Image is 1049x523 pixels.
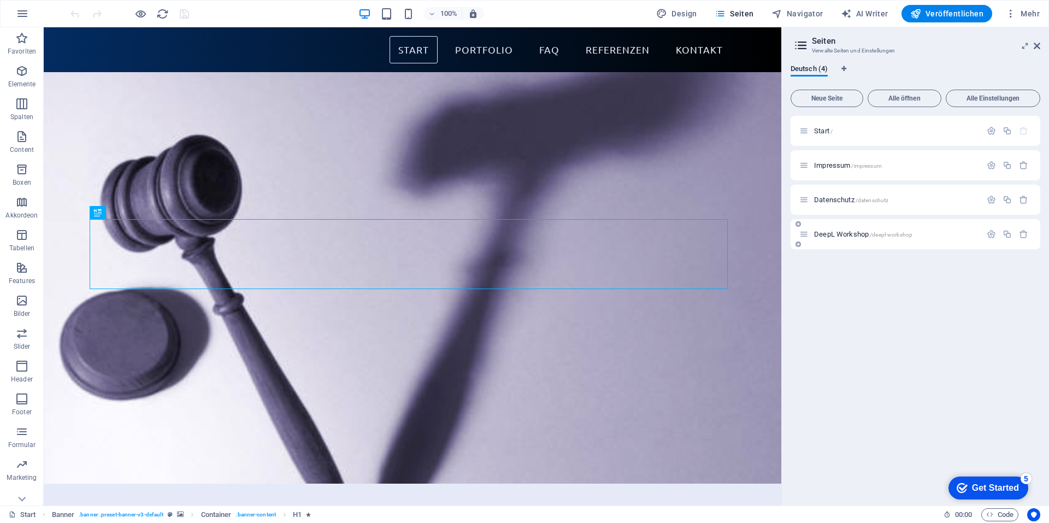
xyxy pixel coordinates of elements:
div: Entfernen [1019,161,1028,170]
p: Akkordeon [5,211,38,220]
p: Footer [12,408,32,416]
button: Neue Seite [791,90,863,107]
span: Design [656,8,697,19]
span: Deutsch (4) [791,62,828,78]
p: Marketing [7,473,37,482]
div: Einstellungen [987,126,996,136]
p: Favoriten [8,47,36,56]
span: AI Writer [841,8,888,19]
i: Element verfügt über einen Hintergrund [177,512,184,518]
div: Entfernen [1019,195,1028,204]
p: Spalten [10,113,33,121]
span: Klick zum Auswählen. Doppelklick zum Bearbeiten [293,508,302,521]
h2: Seiten [812,36,1040,46]
span: Klick, um Seite zu öffnen [814,161,882,169]
i: Dieses Element ist ein anpassbares Preset [168,512,173,518]
button: 100% [423,7,462,20]
div: Duplizieren [1003,195,1012,204]
nav: breadcrumb [52,508,311,521]
span: / [830,128,833,134]
div: Duplizieren [1003,126,1012,136]
button: Alle Einstellungen [946,90,1040,107]
div: Entfernen [1019,230,1028,239]
span: Alle öffnen [873,95,936,102]
p: Header [11,375,33,384]
div: Einstellungen [987,230,996,239]
button: reload [156,7,169,20]
button: Alle öffnen [868,90,941,107]
div: Einstellungen [987,195,996,204]
a: Klick, um Auswahl aufzuheben. Doppelklick öffnet Seitenverwaltung [9,508,36,521]
span: Klick, um Seite zu öffnen [814,127,833,135]
i: Seite neu laden [156,8,169,20]
span: /impressum [851,163,881,169]
span: Klick zum Auswählen. Doppelklick zum Bearbeiten [52,508,75,521]
button: Code [981,508,1018,521]
div: DeepL Workshop/deepl-workshop [811,231,981,238]
span: : [963,510,964,519]
span: Code [986,508,1013,521]
span: DeepL Workshop [814,230,912,238]
h6: 100% [440,7,457,20]
h3: Verwalte Seiten und Einstellungen [812,46,1018,56]
button: Usercentrics [1027,508,1040,521]
p: Features [9,277,35,285]
button: Klicke hier, um den Vorschau-Modus zu verlassen [134,7,147,20]
span: Neue Seite [795,95,858,102]
span: . banner .preset-banner-v3-default [79,508,163,521]
p: Elemente [8,80,36,89]
span: Alle Einstellungen [951,95,1035,102]
p: Slider [14,342,31,351]
h6: Session-Zeit [944,508,973,521]
div: Die Startseite kann nicht gelöscht werden [1019,126,1028,136]
span: Klick zum Auswählen. Doppelklick zum Bearbeiten [201,508,232,521]
button: Mehr [1001,5,1044,22]
div: Get Started 5 items remaining, 0% complete [9,5,89,28]
button: AI Writer [836,5,893,22]
i: Bei Größenänderung Zoomstufe automatisch an das gewählte Gerät anpassen. [468,9,478,19]
button: Design [652,5,702,22]
span: /datenschutz [856,197,889,203]
div: Design (Strg+Alt+Y) [652,5,702,22]
span: 00 00 [955,508,972,521]
button: Seiten [710,5,758,22]
p: Formular [8,440,36,449]
p: Boxen [13,178,31,187]
span: /deepl-workshop [870,232,912,238]
div: Datenschutz/datenschutz [811,196,981,203]
p: Content [10,145,34,154]
button: Navigator [767,5,828,22]
div: Duplizieren [1003,230,1012,239]
i: Element enthält eine Animation [306,512,311,518]
p: Tabellen [9,244,34,252]
span: . banner-content [235,508,275,521]
div: Duplizieren [1003,161,1012,170]
span: Mehr [1005,8,1040,19]
div: Einstellungen [987,161,996,170]
span: Klick, um Seite zu öffnen [814,196,888,204]
div: Sprachen-Tabs [791,64,1040,85]
div: Get Started [32,12,79,22]
div: 5 [81,2,92,13]
div: Impressum/impressum [811,162,981,169]
p: Bilder [14,309,31,318]
div: Start/ [811,127,981,134]
span: Seiten [715,8,754,19]
span: Veröffentlichen [910,8,983,19]
span: Navigator [771,8,823,19]
button: Veröffentlichen [901,5,992,22]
